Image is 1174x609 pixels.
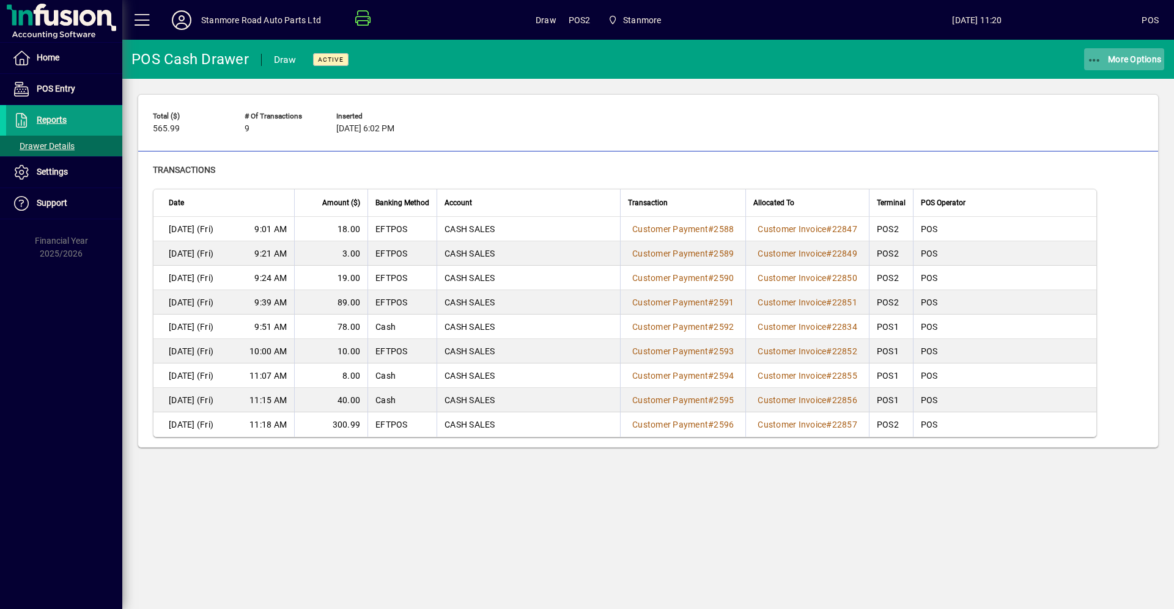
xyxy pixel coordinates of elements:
[826,224,832,234] span: #
[367,363,437,388] td: Cash
[437,290,620,315] td: CASH SALES
[37,167,68,177] span: Settings
[913,315,1096,339] td: POS
[869,315,913,339] td: POS1
[201,10,321,30] div: Stanmore Road Auto Parts Ltd
[367,266,437,290] td: EFTPOS
[714,420,734,429] span: 2596
[169,370,213,382] span: [DATE] (Fri)
[913,363,1096,388] td: POS
[832,297,857,307] span: 22851
[913,412,1096,437] td: POS
[254,223,287,235] span: 9:01 AM
[869,412,913,437] td: POS2
[169,223,213,235] span: [DATE] (Fri)
[318,56,344,64] span: Active
[437,315,620,339] td: CASH SALES
[753,296,862,309] a: Customer Invoice#22851
[758,273,826,283] span: Customer Invoice
[708,273,714,283] span: #
[6,157,122,188] a: Settings
[367,217,437,241] td: EFTPOS
[169,345,213,357] span: [DATE] (Fri)
[758,249,826,258] span: Customer Invoice
[1087,54,1162,64] span: More Options
[437,412,620,437] td: CASH SALES
[753,222,862,236] a: Customer Invoice#22847
[1084,48,1165,70] button: More Options
[1142,10,1159,30] div: POS
[753,320,862,334] a: Customer Invoice#22834
[826,322,832,332] span: #
[294,290,367,315] td: 89.00
[714,322,734,332] span: 2592
[12,141,75,151] span: Drawer Details
[131,49,249,69] div: POS Cash Drawer
[628,196,668,210] span: Transaction
[758,224,826,234] span: Customer Invoice
[375,196,429,210] span: Banking Method
[249,418,287,431] span: 11:18 AM
[569,10,591,30] span: POS2
[869,217,913,241] td: POS2
[832,420,857,429] span: 22857
[294,339,367,363] td: 10.00
[826,249,832,258] span: #
[437,363,620,388] td: CASH SALES
[169,321,213,333] span: [DATE] (Fri)
[294,412,367,437] td: 300.99
[628,222,738,236] a: Customer Payment#2588
[632,249,708,258] span: Customer Payment
[753,369,862,382] a: Customer Invoice#22855
[714,224,734,234] span: 2588
[153,112,226,120] span: Total ($)
[603,9,666,31] span: Stanmore
[832,249,857,258] span: 22849
[367,315,437,339] td: Cash
[6,74,122,104] a: POS Entry
[628,345,738,358] a: Customer Payment#2593
[6,43,122,73] a: Home
[869,290,913,315] td: POS2
[623,10,661,30] span: Stanmore
[169,247,213,260] span: [DATE] (Fri)
[336,112,410,120] span: Inserted
[708,395,714,405] span: #
[628,271,738,285] a: Customer Payment#2590
[708,249,714,258] span: #
[913,339,1096,363] td: POS
[714,371,734,381] span: 2594
[632,346,708,356] span: Customer Payment
[632,224,708,234] span: Customer Payment
[913,217,1096,241] td: POS
[437,241,620,266] td: CASH SALES
[628,418,738,431] a: Customer Payment#2596
[826,420,832,429] span: #
[254,272,287,284] span: 9:24 AM
[758,322,826,332] span: Customer Invoice
[921,196,965,210] span: POS Operator
[869,388,913,412] td: POS1
[714,249,734,258] span: 2589
[294,217,367,241] td: 18.00
[367,241,437,266] td: EFTPOS
[153,124,180,134] span: 565.99
[294,363,367,388] td: 8.00
[632,322,708,332] span: Customer Payment
[869,241,913,266] td: POS2
[437,217,620,241] td: CASH SALES
[6,188,122,219] a: Support
[367,339,437,363] td: EFTPOS
[758,346,826,356] span: Customer Invoice
[628,247,738,260] a: Customer Payment#2589
[169,196,184,210] span: Date
[832,346,857,356] span: 22852
[294,241,367,266] td: 3.00
[245,112,318,120] span: # of Transactions
[37,115,67,125] span: Reports
[753,196,794,210] span: Allocated To
[294,266,367,290] td: 19.00
[632,395,708,405] span: Customer Payment
[913,241,1096,266] td: POS
[832,273,857,283] span: 22850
